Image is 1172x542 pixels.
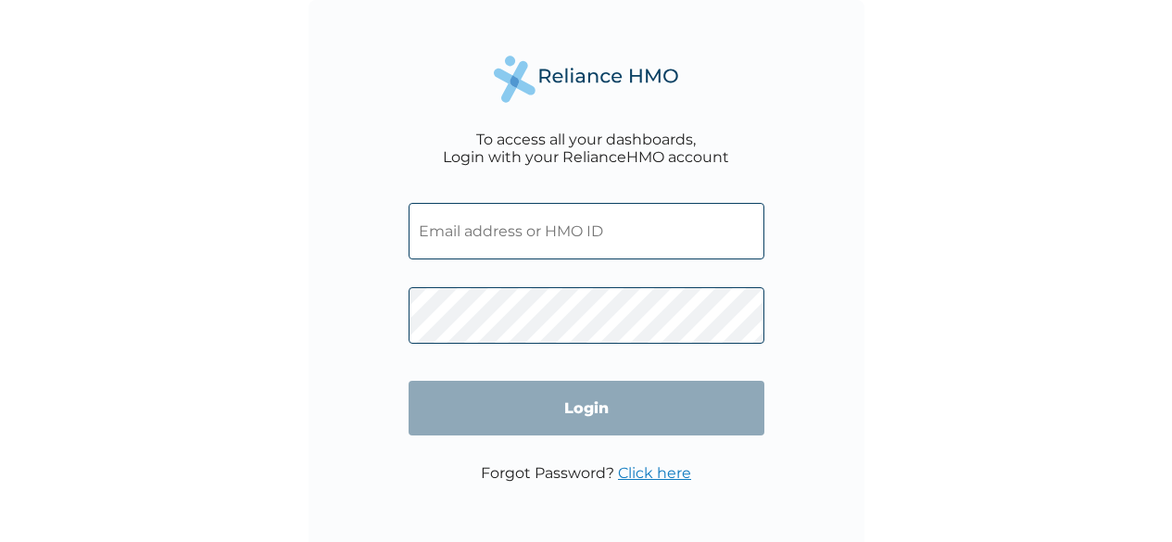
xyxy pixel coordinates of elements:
[443,131,729,166] div: To access all your dashboards, Login with your RelianceHMO account
[409,381,764,435] input: Login
[618,464,691,482] a: Click here
[494,56,679,103] img: Reliance Health's Logo
[409,203,764,259] input: Email address or HMO ID
[481,464,691,482] p: Forgot Password?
